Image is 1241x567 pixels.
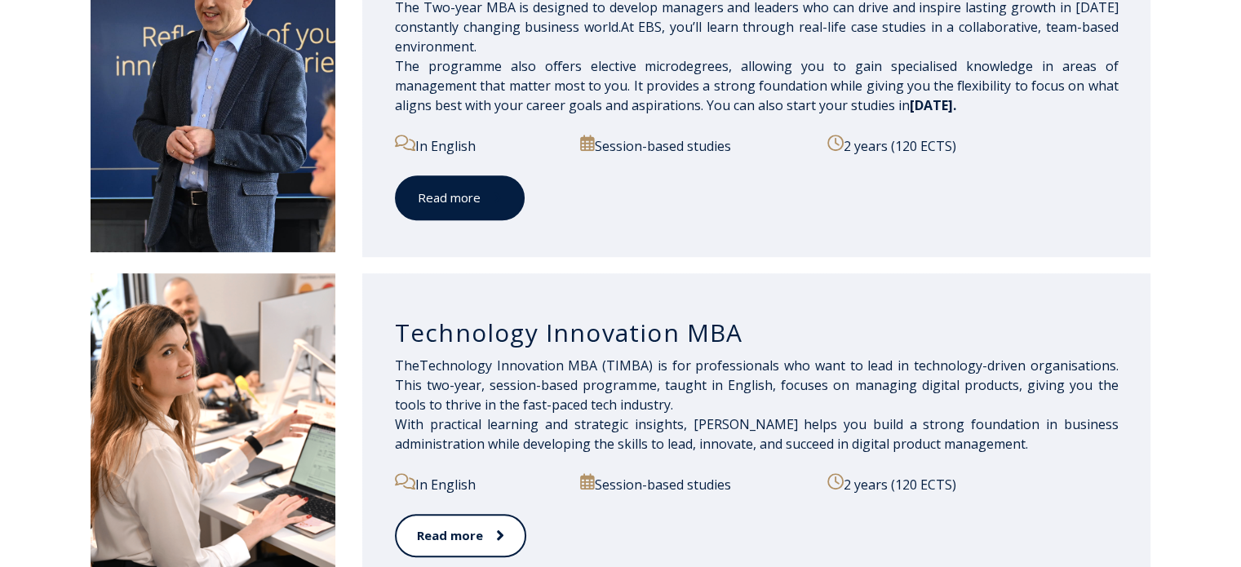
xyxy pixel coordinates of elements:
[910,96,956,114] span: [DATE].
[395,415,1119,453] span: With practical learning and strategic insights, [PERSON_NAME] helps you build a strong foundation...
[395,514,526,557] a: Read more
[580,357,736,374] span: BA (TIMBA) is for profes
[580,135,809,156] p: Session-based studies
[707,96,956,114] span: You can also start your studies in
[827,135,1118,156] p: 2 years (120 ECTS)
[395,473,562,494] p: In English
[419,357,736,374] span: Technology Innovation M
[827,473,1118,494] p: 2 years (120 ECTS)
[395,357,1119,414] span: sionals who want to lead in technology-driven organisations. This two-year, session-based program...
[580,473,809,494] p: Session-based studies
[395,317,1119,348] h3: Technology Innovation MBA
[395,357,419,374] span: The
[395,135,562,156] p: In English
[395,175,525,220] a: Read more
